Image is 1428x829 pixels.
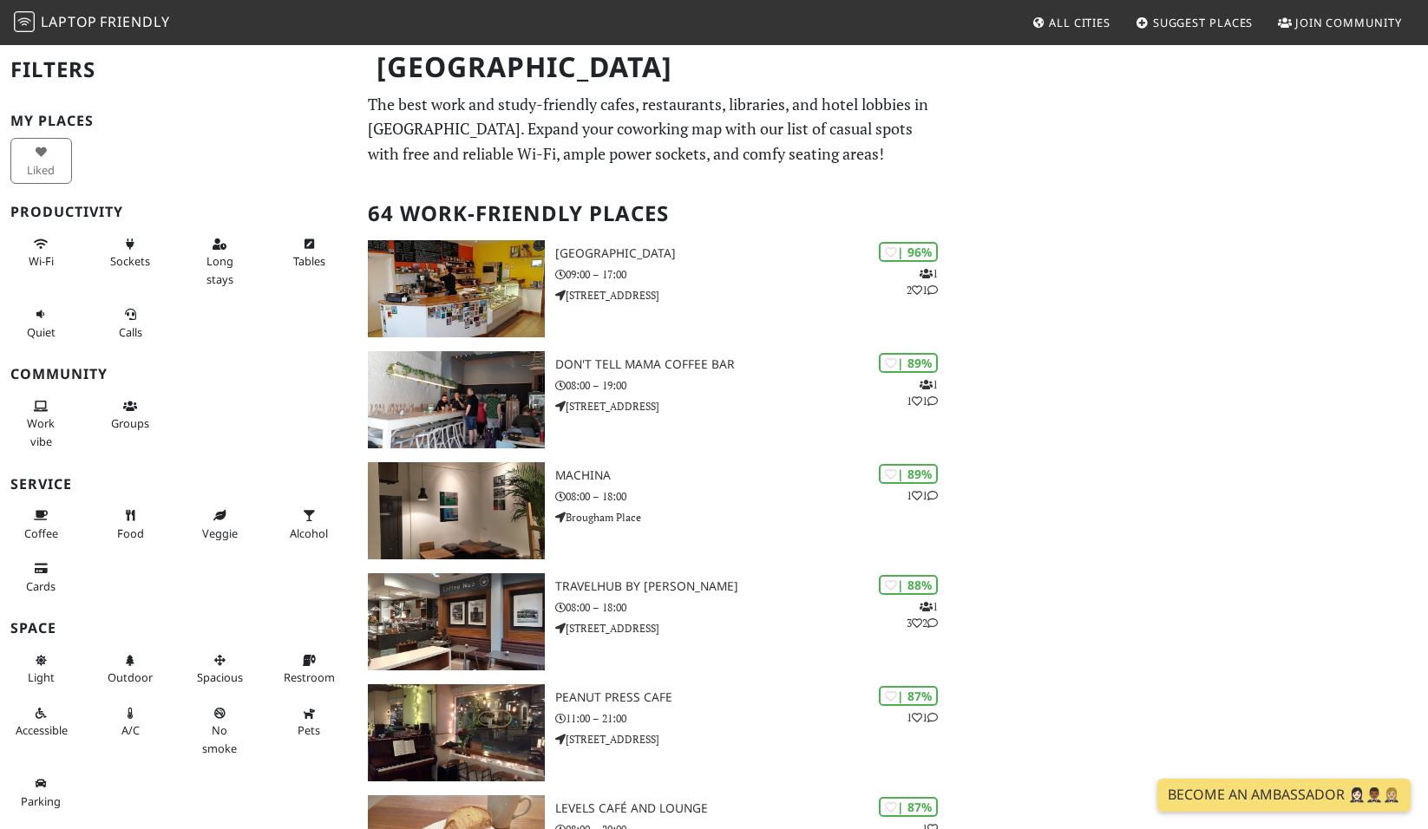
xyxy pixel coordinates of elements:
p: [STREET_ADDRESS] [555,731,952,747]
button: Tables [278,230,340,276]
span: Join Community [1295,15,1402,30]
h3: Peanut Press Cafe [555,690,952,705]
img: LaptopFriendly [14,11,35,32]
button: Wi-Fi [10,230,72,276]
span: Air conditioned [121,722,140,738]
img: Machina [368,462,546,559]
a: Suggest Places [1129,7,1261,38]
p: 1 1 [907,487,938,504]
span: Alcohol [290,525,328,541]
span: Group tables [111,415,149,431]
span: Stable Wi-Fi [29,253,54,269]
button: Cards [10,554,72,600]
h3: Space [10,620,347,636]
button: Veggie [189,501,251,547]
span: Parking [21,793,61,809]
h2: Filters [10,43,347,96]
h3: Service [10,476,347,493]
p: 1 2 1 [907,265,938,298]
img: Peanut Press Cafe [368,684,546,781]
span: Accessible [16,722,68,738]
img: North Fort Cafe [368,240,546,337]
p: The best work and study-friendly cafes, restaurants, libraries, and hotel lobbies in [GEOGRAPHIC_... [368,92,942,166]
div: | 96% [879,242,938,262]
p: [STREET_ADDRESS] [555,398,952,414]
button: Accessible [10,699,72,745]
span: Video/audio calls [119,324,142,340]
span: Suggest Places [1153,15,1254,30]
button: Outdoor [100,646,161,692]
img: TravelHub by Lothian [368,573,546,670]
button: Groups [100,392,161,438]
span: Restroom [284,669,335,685]
img: Don't tell Mama Coffee Bar [368,351,546,448]
a: Join Community [1271,7,1409,38]
button: Calls [100,300,161,346]
button: Coffee [10,501,72,547]
span: Natural light [28,669,55,685]
h3: My Places [10,113,347,129]
h3: Machina [555,468,952,483]
span: Outdoor area [108,669,153,685]
button: Quiet [10,300,72,346]
span: Quiet [27,324,56,340]
a: North Fort Cafe | 96% 121 [GEOGRAPHIC_DATA] 09:00 – 17:00 [STREET_ADDRESS] [357,240,953,337]
span: All Cities [1049,15,1110,30]
a: Peanut Press Cafe | 87% 11 Peanut Press Cafe 11:00 – 21:00 [STREET_ADDRESS] [357,684,953,781]
span: Laptop [41,12,97,31]
span: Pet friendly [298,722,320,738]
a: TravelHub by Lothian | 88% 132 TravelHub by [PERSON_NAME] 08:00 – 18:00 [STREET_ADDRESS] [357,573,953,670]
span: Veggie [202,525,238,541]
h3: TravelHub by [PERSON_NAME] [555,579,952,594]
a: Don't tell Mama Coffee Bar | 89% 111 Don't tell Mama Coffee Bar 08:00 – 19:00 [STREET_ADDRESS] [357,351,953,448]
div: | 89% [879,353,938,373]
button: Restroom [278,646,340,692]
span: Spacious [197,669,243,685]
span: Long stays [206,253,233,286]
span: Friendly [100,12,169,31]
p: [STREET_ADDRESS] [555,620,952,636]
span: Smoke free [202,722,237,755]
button: Alcohol [278,501,340,547]
button: Sockets [100,230,161,276]
p: 1 1 1 [907,376,938,409]
p: 09:00 – 17:00 [555,266,952,283]
a: Become an Ambassador 🤵🏻‍♀️🤵🏾‍♂️🤵🏼‍♀️ [1157,779,1411,812]
p: 08:00 – 18:00 [555,599,952,616]
p: 1 3 2 [907,598,938,631]
a: Machina | 89% 11 Machina 08:00 – 18:00 Brougham Place [357,462,953,559]
button: Long stays [189,230,251,293]
a: LaptopFriendly LaptopFriendly [14,8,170,38]
span: Power sockets [110,253,150,269]
button: A/C [100,699,161,745]
button: Parking [10,769,72,815]
h2: 64 Work-Friendly Places [368,187,942,240]
h3: Community [10,366,347,382]
span: People working [27,415,55,448]
h3: Levels Café and Lounge [555,801,952,816]
h3: [GEOGRAPHIC_DATA] [555,246,952,261]
div: | 87% [879,797,938,817]
span: Food [117,525,144,541]
div: | 87% [879,686,938,706]
button: Light [10,646,72,692]
div: | 88% [879,575,938,595]
span: Coffee [24,525,58,541]
div: | 89% [879,464,938,484]
p: [STREET_ADDRESS] [555,287,952,304]
span: Credit cards [26,578,56,594]
p: 08:00 – 19:00 [555,377,952,394]
h3: Productivity [10,204,347,220]
button: Pets [278,699,340,745]
p: 1 1 [907,709,938,726]
h1: [GEOGRAPHIC_DATA] [363,43,949,91]
button: No smoke [189,699,251,762]
p: 08:00 – 18:00 [555,488,952,505]
span: Work-friendly tables [293,253,325,269]
h3: Don't tell Mama Coffee Bar [555,357,952,372]
p: Brougham Place [555,509,952,525]
button: Food [100,501,161,547]
button: Work vibe [10,392,72,455]
button: Spacious [189,646,251,692]
p: 11:00 – 21:00 [555,710,952,727]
